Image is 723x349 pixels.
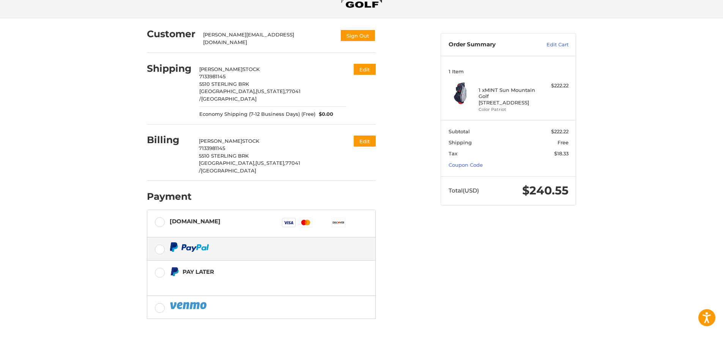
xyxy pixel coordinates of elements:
[551,128,569,134] span: $222.22
[147,134,191,146] h2: Billing
[170,242,209,252] img: PayPal icon
[354,64,376,75] button: Edit
[183,265,328,278] div: Pay Later
[203,31,333,46] div: [PERSON_NAME][EMAIL_ADDRESS][DOMAIN_NAME]
[243,66,260,72] span: STOCK
[201,96,257,102] span: [GEOGRAPHIC_DATA]
[315,111,334,118] span: $0.00
[199,111,315,118] span: Economy Shipping (7-12 Business Days) (Free)
[170,280,328,286] iframe: PayPal Message 1
[147,63,192,74] h2: Shipping
[199,66,243,72] span: [PERSON_NAME]
[170,215,221,227] div: [DOMAIN_NAME]
[199,81,249,87] span: 5510 STERLING BRK
[147,28,195,40] h2: Customer
[242,138,259,144] span: STOCK
[170,267,179,276] img: Pay Later icon
[449,139,472,145] span: Shipping
[479,106,537,113] li: Color Patriot
[449,150,457,156] span: Tax
[170,301,208,310] img: PayPal icon
[256,88,286,94] span: [US_STATE],
[449,162,483,168] a: Coupon Code
[199,160,300,174] span: 77041 /
[199,138,242,144] span: [PERSON_NAME]
[201,167,256,174] span: [GEOGRAPHIC_DATA]
[522,183,569,197] span: $240.55
[147,191,192,202] h2: Payment
[554,150,569,156] span: $18.33
[449,128,470,134] span: Subtotal
[558,139,569,145] span: Free
[199,88,301,102] span: 77041 /
[199,153,249,159] span: 5510 STERLING BRK
[255,160,285,166] span: [US_STATE],
[530,41,569,49] a: Edit Cart
[449,41,530,49] h3: Order Summary
[449,187,479,194] span: Total (USD)
[354,136,376,147] button: Edit
[199,73,225,79] span: 7133981145
[539,82,569,90] div: $222.22
[199,160,255,166] span: [GEOGRAPHIC_DATA],
[449,68,569,74] h3: 1 Item
[199,88,256,94] span: [GEOGRAPHIC_DATA],
[479,87,537,106] h4: 1 x MINT Sun Mountain Golf [STREET_ADDRESS]
[340,29,376,42] button: Sign Out
[199,145,225,151] span: 7133981145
